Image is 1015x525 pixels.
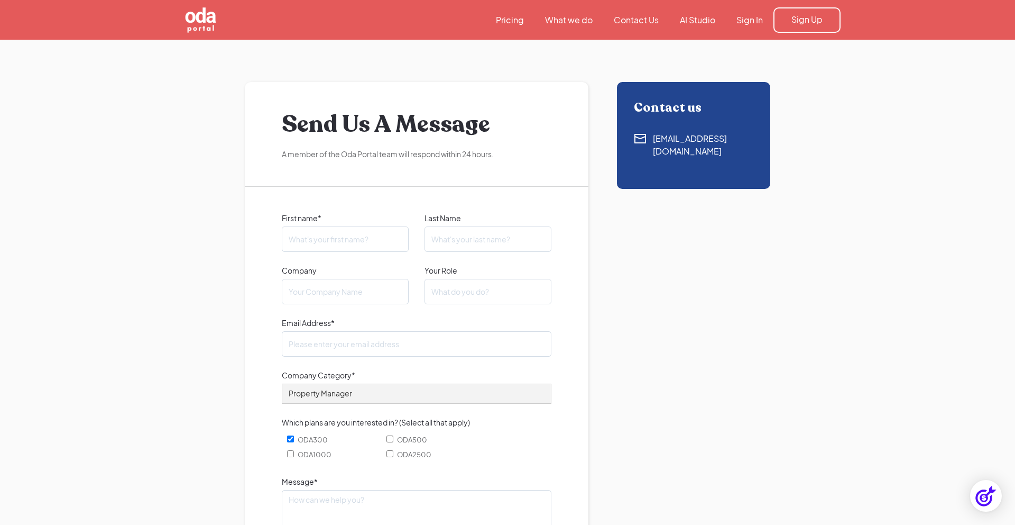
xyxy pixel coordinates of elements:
div: A member of the Oda Portal team will respond within 24 hours. [282,149,551,160]
a: Sign Up [773,7,841,33]
label: Your Role [425,265,551,276]
a: Pricing [485,14,534,26]
label: Email Address* [282,317,551,329]
span: ODA300 [298,434,328,446]
label: Company [282,265,409,276]
span: ODA2500 [397,449,431,460]
a: Contact Us [603,14,669,26]
input: ODA1000 [287,450,294,457]
input: What's your first name? [282,227,409,252]
a: What we do [534,14,603,26]
label: Last Name [425,212,551,224]
input: What's your last name? [425,227,551,252]
input: What do you do? [425,279,551,304]
a: Contact using email[EMAIL_ADDRESS][DOMAIN_NAME] [634,132,753,158]
h1: Send Us A Message [282,108,551,140]
input: ODA2500 [386,450,393,457]
div: Contact us [634,101,753,115]
input: ODA500 [386,436,393,442]
a: home [174,6,275,34]
div: [EMAIL_ADDRESS][DOMAIN_NAME] [653,132,753,158]
span: ODA500 [397,434,427,446]
label: Which plans are you interested in? (Select all that apply) [282,417,551,428]
label: Company Category* [282,369,551,381]
img: Contact using email [634,132,647,145]
div: Sign Up [791,14,823,25]
input: Your Company Name [282,279,409,304]
a: Sign In [726,14,773,26]
a: AI Studio [669,14,726,26]
input: ODA300 [287,436,294,442]
label: Message* [282,476,551,487]
label: First name* [282,212,409,224]
input: Please enter your email address [282,331,551,357]
span: ODA1000 [298,449,331,460]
